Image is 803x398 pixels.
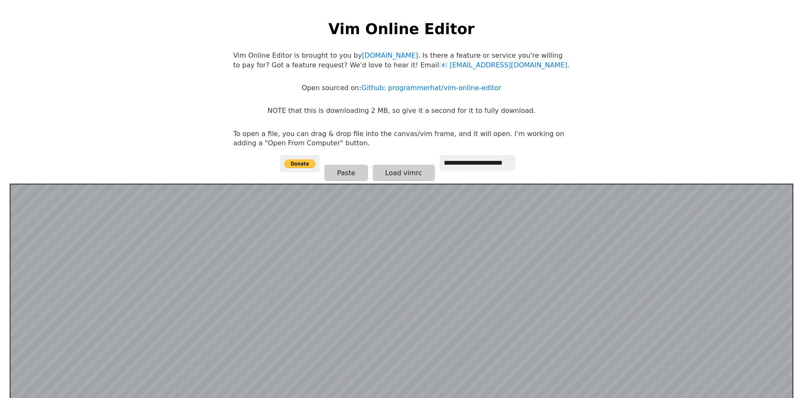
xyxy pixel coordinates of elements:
[329,19,474,39] h1: Vim Online Editor
[302,83,501,93] p: Open sourced on:
[233,51,570,70] p: Vim Online Editor is brought to you by . Is there a feature or service you're willing to pay for?...
[268,106,535,115] p: NOTE that this is downloading 2 MB, so give it a second for it to fully download.
[233,129,570,148] p: To open a file, you can drag & drop file into the canvas/vim frame, and it will open. I'm working...
[324,165,368,181] button: Paste
[362,51,418,59] a: [DOMAIN_NAME]
[439,61,567,69] a: [EMAIL_ADDRESS][DOMAIN_NAME]
[373,165,435,181] button: Load vimrc
[361,84,501,92] a: Github: programmerhat/vim-online-editor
